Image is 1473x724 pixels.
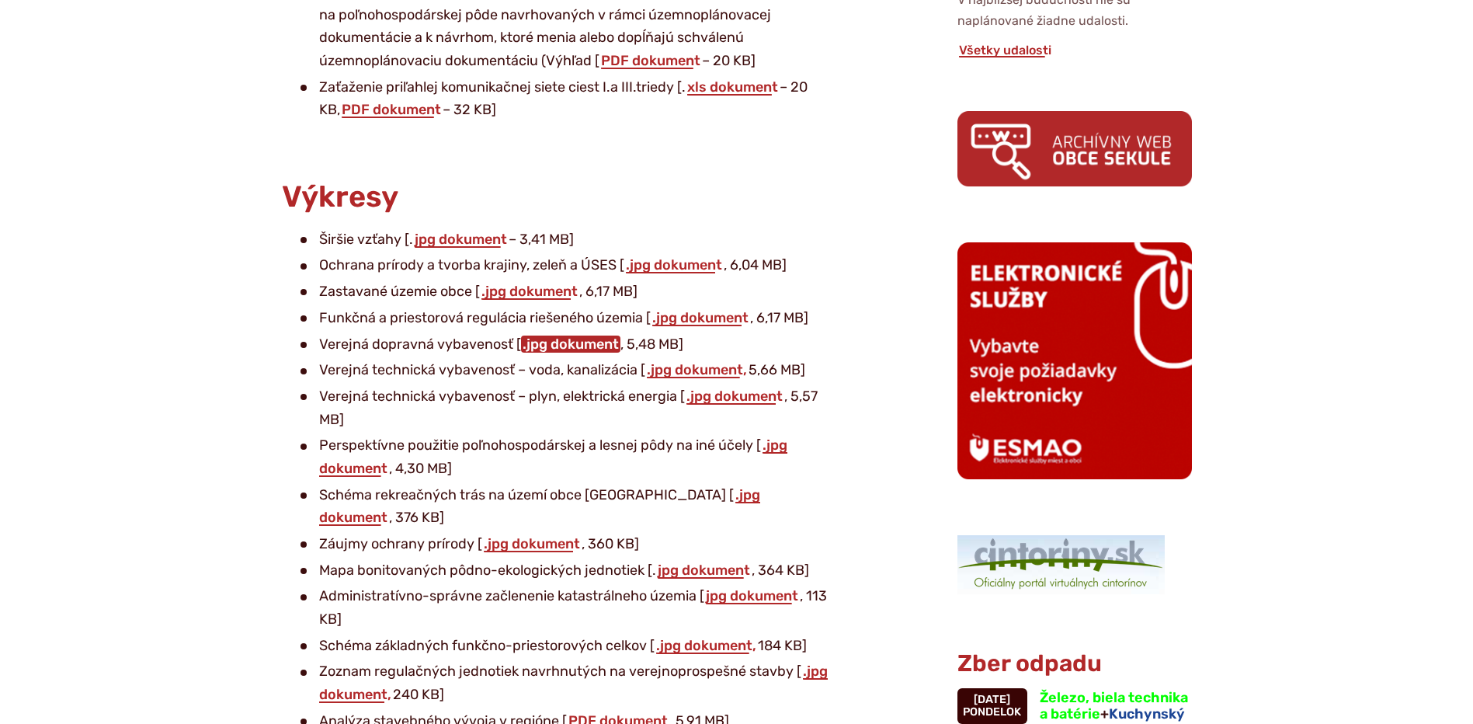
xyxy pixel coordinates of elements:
li: Schéma základných funkčno-priestorových celkov [ 184 KB] [301,635,833,658]
a: .jpg dokument, [645,361,749,378]
img: 1.png [957,535,1165,594]
a: .jpg dokument [482,535,582,552]
a: .jpg dokument [319,486,760,527]
a: .jpg dokument, [655,637,758,654]
li: Perspektívne použitie poľnohospodárskej a lesnej pôdy na iné účely [ , 4,30 MB] [301,434,833,480]
span: pondelok [963,705,1021,719]
a: PDF dokument [599,52,702,69]
a: jpg dokument [656,562,752,579]
li: Ochrana prírody a tvorba krajiny, zeleň a ÚSES [ , 6,04 MB] [301,254,833,277]
span: Výkresy [282,179,398,214]
li: Záujmy ochrany prírody [ , 360 KB] [301,533,833,556]
li: Funkčná a priestorová regulácia riešeného územia [ , 6,17 MB] [301,307,833,330]
li: Mapa bonitovaných pôdno-ekologických jednotiek [. , 364 KB] [301,559,833,583]
a: .jpg dokument [651,309,750,326]
li: Verejná dopravná vybavenosť [ , 5,48 MB] [301,333,833,357]
span: Železo, biela technika a batérie [1040,689,1188,723]
a: .jpg dokument [685,388,784,405]
li: Verejná technická vybavenosť – voda, kanalizácia [ 5,66 MB] [301,359,833,382]
a: .jpg dokument [480,283,579,300]
a: .jpg dokument [521,336,620,353]
li: Širšie vzťahy [. – 3,41 MB] [301,228,833,252]
img: archiv.png [957,111,1192,186]
span: [DATE] [974,693,1010,706]
li: Zaťaženie priľahlej komunikačnej siete ciest I.a III.triedy [. – 20 KB, – 32 KB] [301,76,833,122]
a: .jpg dokument [319,437,787,477]
li: Zoznam regulačných jednotiek navrhnutých na verejnoprospešné stavby [ 240 KB] [301,660,833,706]
h3: Zber odpadu [957,651,1192,677]
li: Verejná technická vybavenosť – plyn, elektrická energia [ , 5,57 MB] [301,385,833,431]
a: jpg dokument [704,587,800,604]
a: .jpg dokument, [319,663,828,703]
li: Zastavané územie obce [ , 6,17 MB] [301,280,833,304]
a: jpg dokument [413,231,509,248]
img: esmao_sekule_b.png [957,242,1192,479]
a: Všetky udalosti [957,43,1053,57]
a: xls dokument [686,78,780,96]
a: .jpg dokument [624,256,724,273]
a: PDF dokument [340,101,443,118]
li: Schéma rekreačných trás na území obce [GEOGRAPHIC_DATA] [ , 376 KB] [301,484,833,530]
li: Administratívno-správne začlenenie katastrálneho územia [ , 113 KB] [301,585,833,631]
